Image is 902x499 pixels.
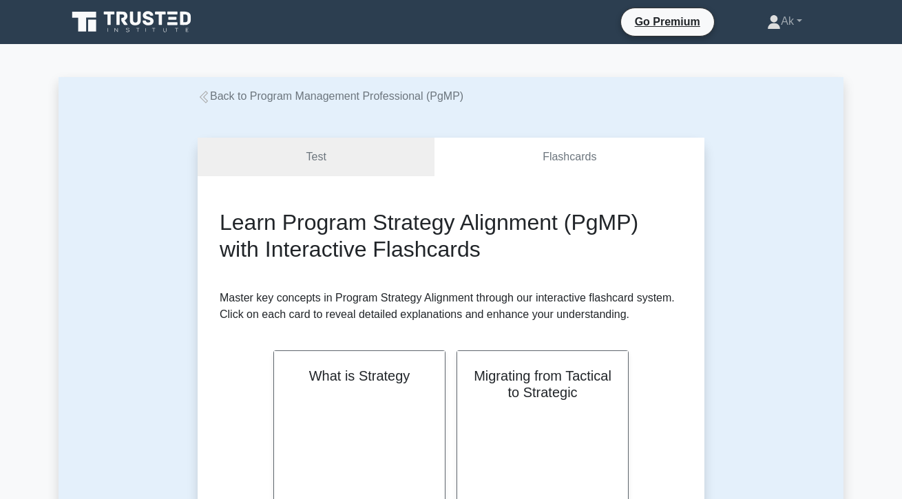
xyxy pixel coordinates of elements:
h2: Migrating from Tactical to Strategic [474,368,611,401]
a: Test [198,138,434,177]
a: Back to Program Management Professional (PgMP) [198,90,463,102]
h2: What is Strategy [291,368,428,384]
p: Master key concepts in Program Strategy Alignment through our interactive flashcard system. Click... [220,290,682,323]
a: Go Premium [627,13,709,30]
h2: Learn Program Strategy Alignment (PgMP) with Interactive Flashcards [220,209,682,262]
a: Flashcards [434,138,704,177]
a: Ak [734,8,835,35]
